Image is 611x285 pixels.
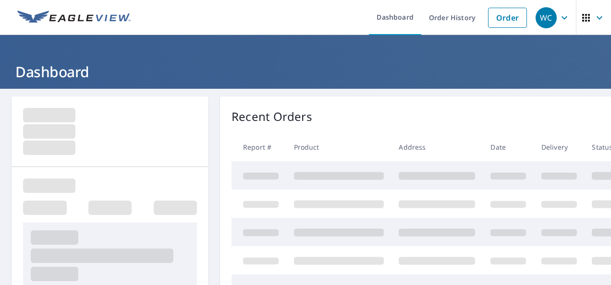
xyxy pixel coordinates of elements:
[536,7,557,28] div: WC
[488,8,527,28] a: Order
[232,108,312,125] p: Recent Orders
[286,133,391,161] th: Product
[12,62,599,82] h1: Dashboard
[17,11,131,25] img: EV Logo
[391,133,483,161] th: Address
[534,133,585,161] th: Delivery
[232,133,286,161] th: Report #
[483,133,534,161] th: Date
